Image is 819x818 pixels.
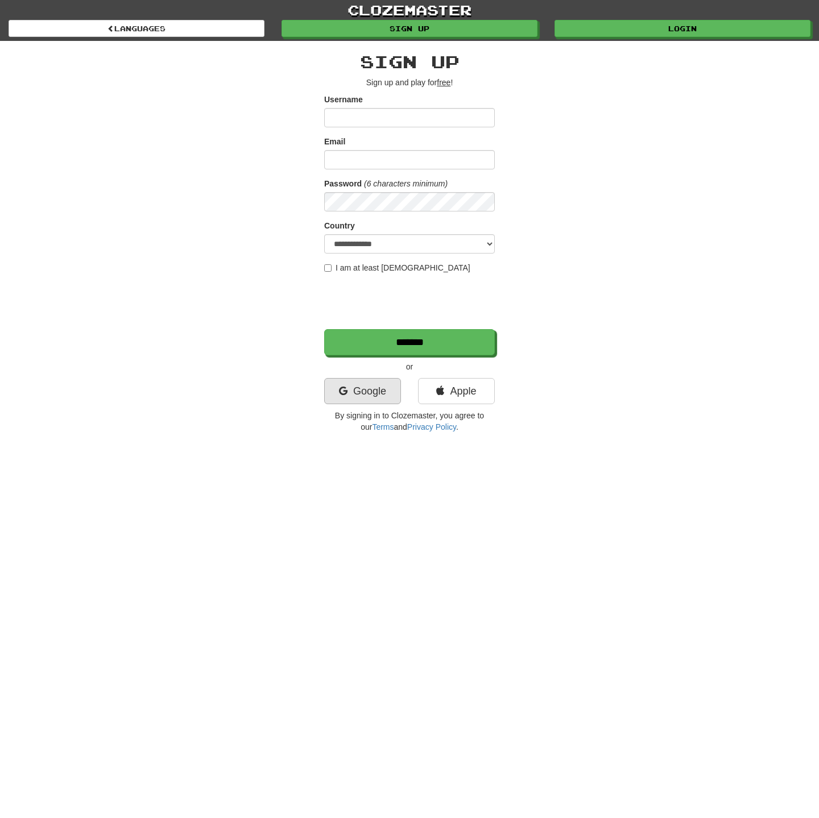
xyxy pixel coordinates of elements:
label: Password [324,178,362,189]
a: Google [324,378,401,404]
label: Username [324,94,363,105]
label: I am at least [DEMOGRAPHIC_DATA] [324,262,470,273]
p: or [324,361,495,372]
p: Sign up and play for ! [324,77,495,88]
label: Email [324,136,345,147]
a: Sign up [282,20,537,37]
em: (6 characters minimum) [364,179,448,188]
p: By signing in to Clozemaster, you agree to our and . [324,410,495,433]
h2: Sign up [324,52,495,71]
input: I am at least [DEMOGRAPHIC_DATA] [324,264,332,272]
a: Languages [9,20,264,37]
u: free [437,78,450,87]
label: Country [324,220,355,231]
a: Login [555,20,810,37]
a: Terms [372,422,394,431]
iframe: reCAPTCHA [324,279,497,323]
a: Privacy Policy [407,422,456,431]
a: Apple [418,378,495,404]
